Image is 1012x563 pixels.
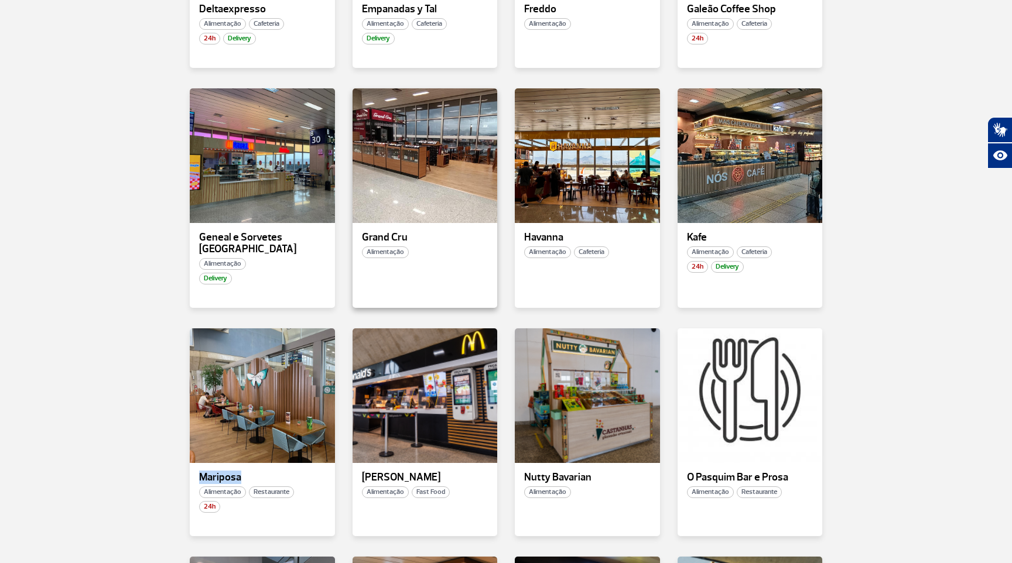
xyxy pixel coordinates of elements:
p: Grand Cru [362,232,488,243]
span: Restaurante [249,486,294,498]
span: Delivery [362,33,395,44]
button: Abrir tradutor de língua de sinais. [987,117,1012,143]
p: Nutty Bavarian [524,472,651,483]
p: Freddo [524,4,651,15]
span: Alimentação [524,18,571,30]
p: [PERSON_NAME] [362,472,488,483]
span: 24h [687,261,708,273]
span: Alimentação [199,486,246,498]
span: Alimentação [362,486,409,498]
span: Alimentação [199,258,246,270]
p: Havanna [524,232,651,243]
span: Alimentação [687,18,734,30]
span: Alimentação [362,246,409,258]
p: Empanadas y Tal [362,4,488,15]
span: Delivery [223,33,256,44]
p: Mariposa [199,472,326,483]
span: Cafeteria [249,18,284,30]
span: Alimentação [524,246,571,258]
span: 24h [687,33,708,44]
span: Delivery [711,261,744,273]
span: Alimentação [687,246,734,258]
p: Geneal e Sorvetes [GEOGRAPHIC_DATA] [199,232,326,255]
span: Alimentação [687,486,734,498]
div: Plugin de acessibilidade da Hand Talk. [987,117,1012,169]
p: Kafe [687,232,813,243]
span: Cafeteria [412,18,447,30]
button: Abrir recursos assistivos. [987,143,1012,169]
p: Galeão Coffee Shop [687,4,813,15]
span: Alimentação [199,18,246,30]
p: O Pasquim Bar e Prosa [687,472,813,483]
span: Alimentação [362,18,409,30]
span: Fast Food [412,486,450,498]
p: Deltaexpresso [199,4,326,15]
span: Cafeteria [737,18,772,30]
span: 24h [199,501,220,513]
span: Restaurante [737,486,782,498]
span: Alimentação [524,486,571,498]
span: Delivery [199,273,232,284]
span: 24h [199,33,220,44]
span: Cafeteria [737,246,772,258]
span: Cafeteria [574,246,609,258]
